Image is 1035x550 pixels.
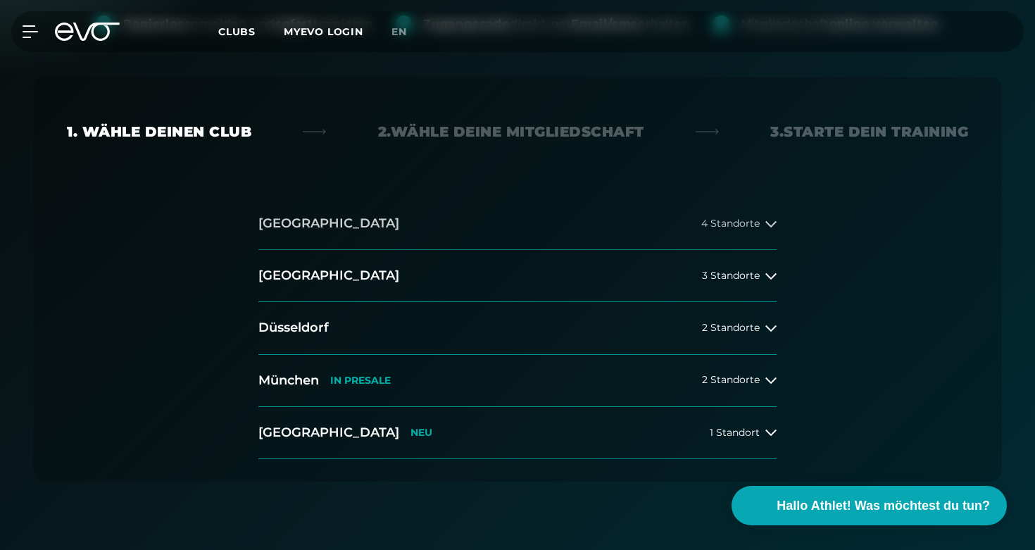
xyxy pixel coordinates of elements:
button: Hallo Athlet! Was möchtest du tun? [732,486,1007,525]
div: 3. Starte dein Training [770,122,968,142]
button: [GEOGRAPHIC_DATA]4 Standorte [258,198,777,250]
h2: [GEOGRAPHIC_DATA] [258,267,399,285]
button: [GEOGRAPHIC_DATA]NEU1 Standort [258,407,777,459]
p: NEU [410,427,432,439]
span: 4 Standorte [701,218,760,229]
button: MünchenIN PRESALE2 Standorte [258,355,777,407]
span: 1 Standort [710,427,760,438]
span: en [391,25,407,38]
button: [GEOGRAPHIC_DATA]3 Standorte [258,250,777,302]
p: IN PRESALE [330,375,391,387]
h2: [GEOGRAPHIC_DATA] [258,424,399,442]
div: 2. Wähle deine Mitgliedschaft [378,122,644,142]
span: 3 Standorte [702,270,760,281]
button: Düsseldorf2 Standorte [258,302,777,354]
span: 2 Standorte [702,323,760,333]
h2: Düsseldorf [258,319,329,337]
h2: München [258,372,319,389]
h2: [GEOGRAPHIC_DATA] [258,215,399,232]
a: Clubs [218,25,284,38]
a: MYEVO LOGIN [284,25,363,38]
span: Hallo Athlet! Was möchtest du tun? [777,496,990,515]
div: 1. Wähle deinen Club [67,122,251,142]
span: Clubs [218,25,256,38]
span: 2 Standorte [702,375,760,385]
a: en [391,24,424,40]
